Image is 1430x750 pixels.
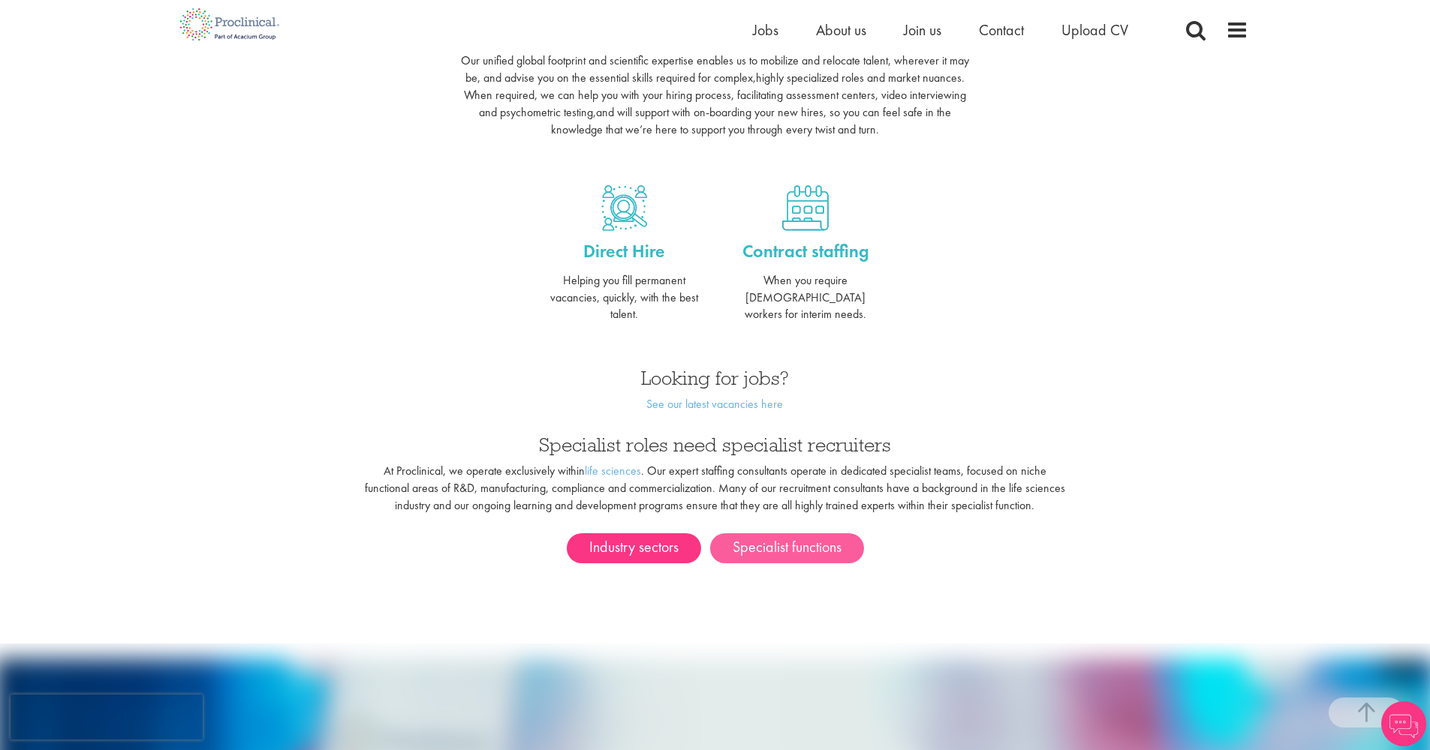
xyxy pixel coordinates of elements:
h3: Looking for jobs? [545,368,885,388]
p: Our unified global footprint and scientific expertise enables us to mobilize and relocate talent,... [454,52,976,138]
a: Specialist functions [710,533,864,563]
a: Contract staffing [726,238,885,264]
a: Upload CV [1061,20,1128,40]
a: Contact [979,20,1024,40]
h3: Specialist roles need specialist recruiters [363,435,1067,454]
p: At Proclinical, we operate exclusively within . Our expert staffing consultants operate in dedica... [363,463,1067,514]
img: Chatbot [1381,701,1426,746]
a: Contract staffing [726,185,885,231]
a: Join us [904,20,941,40]
a: Jobs [753,20,778,40]
a: life sciences [585,463,641,478]
a: Industry sectors [567,533,701,563]
p: Helping you fill permanent vacancies, quickly, with the best talent. [545,272,704,324]
a: See our latest vacancies here [646,396,783,412]
a: About us [816,20,866,40]
iframe: reCAPTCHA [11,694,203,739]
img: Direct hire [601,185,647,231]
a: Direct Hire [545,238,704,264]
a: Direct hire [545,185,704,231]
p: When you require [DEMOGRAPHIC_DATA] workers for interim needs. [726,272,885,324]
img: Contract staffing [782,185,829,231]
